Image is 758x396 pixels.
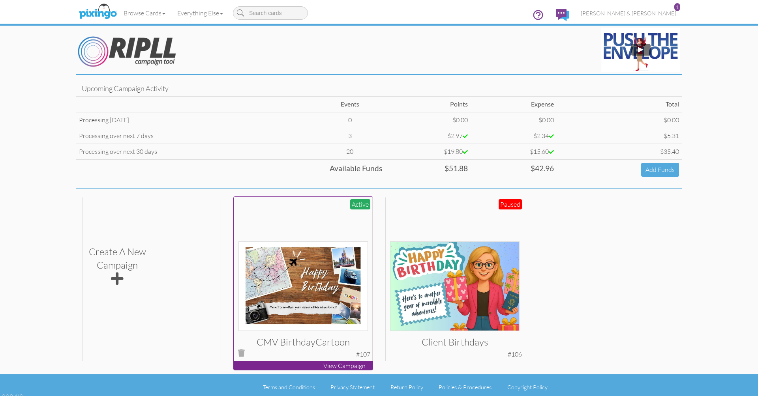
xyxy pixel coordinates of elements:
td: $5.31 [557,128,682,144]
h3: CMV BirthdayCartoon [244,337,362,347]
div: Paused [499,199,522,210]
a: Policies & Procedures [439,384,492,390]
td: Processing over next 7 days [76,128,315,144]
a: Browse Cards [118,3,171,23]
div: Active [350,199,370,210]
a: Privacy Statement [330,384,375,390]
td: $42.96 [471,159,557,179]
a: Return Policy [390,384,423,390]
td: $2.34 [471,128,557,144]
img: pixingo logo [77,2,119,22]
td: Events [315,97,385,112]
td: 0 [315,112,385,128]
div: Create a new Campaign [89,245,146,288]
div: 1 [674,3,680,11]
h3: Client Birthdays [396,337,514,347]
a: Terms and Conditions [263,384,315,390]
input: Search cards [233,6,308,20]
td: Processing [DATE] [76,112,315,128]
img: comments.svg [556,9,569,21]
h4: Upcoming Campaign Activity [82,85,676,93]
td: Processing over next 30 days [76,144,315,159]
td: $19.80 [385,144,471,159]
td: $0.00 [385,112,471,128]
img: 130797-1-1745513376666-6cfb9f74296cbb99-qa.jpg [390,241,520,331]
td: 3 [315,128,385,144]
td: $0.00 [557,112,682,128]
td: Available Funds [76,159,385,179]
td: Points [385,97,471,112]
td: Total [557,97,682,112]
a: Everything Else [171,3,229,23]
td: $35.40 [557,144,682,159]
a: Copyright Policy [507,384,548,390]
span: [PERSON_NAME] & [PERSON_NAME] [581,10,676,17]
a: Add Funds [641,163,679,177]
td: Expense [471,97,557,112]
a: [PERSON_NAME] & [PERSON_NAME] 1 [575,3,682,23]
img: Ripll_Logo.png [78,36,176,67]
td: 20 [315,144,385,159]
div: #106 [508,350,522,359]
td: $2.97 [385,128,471,144]
p: View Campaign [234,361,373,370]
td: $51.88 [385,159,471,179]
td: $15.60 [471,144,557,159]
img: 130550-1-1744857190991-3c6ef7a76f64bf25-qa.jpg [238,241,368,331]
img: maxresdefault.jpg [601,28,680,72]
div: #107 [356,350,370,359]
td: $0.00 [471,112,557,128]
